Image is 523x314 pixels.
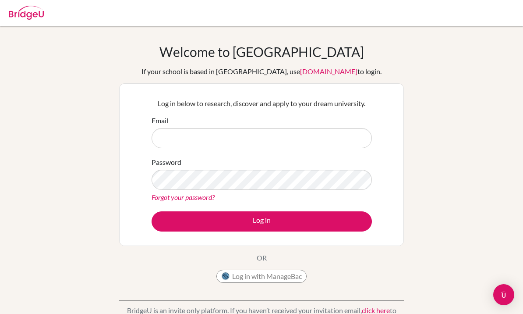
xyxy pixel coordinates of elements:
[152,98,372,109] p: Log in below to research, discover and apply to your dream university.
[152,157,181,168] label: Password
[300,67,357,75] a: [DOMAIN_NAME]
[152,193,215,201] a: Forgot your password?
[141,66,382,77] div: If your school is based in [GEOGRAPHIC_DATA], use to login.
[152,211,372,232] button: Log in
[159,44,364,60] h1: Welcome to [GEOGRAPHIC_DATA]
[493,284,514,305] div: Open Intercom Messenger
[257,253,267,263] p: OR
[9,6,44,20] img: Bridge-U
[152,115,168,126] label: Email
[216,270,307,283] button: Log in with ManageBac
